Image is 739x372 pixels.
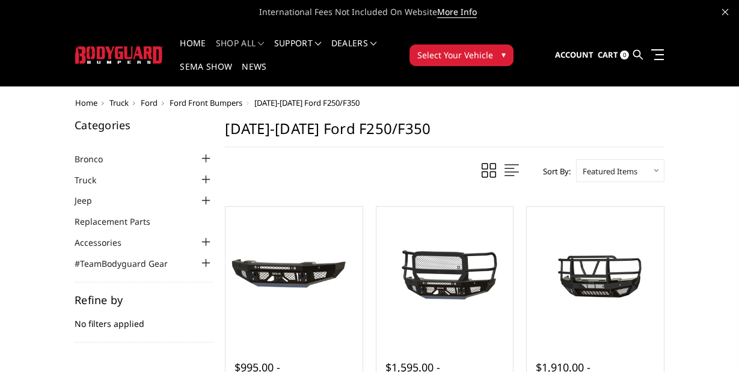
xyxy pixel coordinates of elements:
a: Ford [141,97,158,108]
span: Select Your Vehicle [417,49,493,61]
a: shop all [216,39,265,63]
span: ▾ [501,48,506,61]
h5: Refine by [75,294,213,305]
a: Ford Front Bumpers [170,97,242,108]
a: Dealers [331,39,377,63]
img: 2023-2025 Ford F250-350 - T2 Series - Extreme Front Bumper (receiver or winch) [530,239,661,312]
img: 2023-2025 Ford F250-350 - FT Series - Extreme Front Bumper [379,245,511,306]
a: Home [75,97,97,108]
a: SEMA Show [180,63,232,86]
a: Jeep [75,194,107,207]
a: Support [274,39,322,63]
span: [DATE]-[DATE] Ford F250/F350 [254,97,360,108]
a: Replacement Parts [75,215,165,228]
a: Bronco [75,153,118,165]
a: Cart 0 [598,39,629,72]
a: Truck [109,97,129,108]
img: 2023-2025 Ford F250-350 - FT Series - Base Front Bumper [228,245,360,306]
h1: [DATE]-[DATE] Ford F250/F350 [225,120,664,147]
span: Account [555,49,593,60]
a: 2023-2025 Ford F250-350 - T2 Series - Extreme Front Bumper (receiver or winch) 2023-2025 Ford F25... [530,210,661,341]
span: 0 [620,50,629,59]
a: 2023-2025 Ford F250-350 - FT Series - Base Front Bumper [228,210,360,341]
img: BODYGUARD BUMPERS [75,46,164,64]
a: News [242,63,266,86]
a: 2023-2025 Ford F250-350 - FT Series - Extreme Front Bumper 2023-2025 Ford F250-350 - FT Series - ... [379,210,511,341]
a: Home [180,39,206,63]
h5: Categories [75,120,213,130]
div: No filters applied [75,294,213,343]
label: Sort By: [536,162,571,180]
a: #TeamBodyguard Gear [75,257,183,270]
a: Truck [75,174,111,186]
a: Account [555,39,593,72]
a: Accessories [75,236,136,249]
a: More Info [437,6,477,18]
button: Select Your Vehicle [409,44,514,66]
span: Cart [598,49,618,60]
